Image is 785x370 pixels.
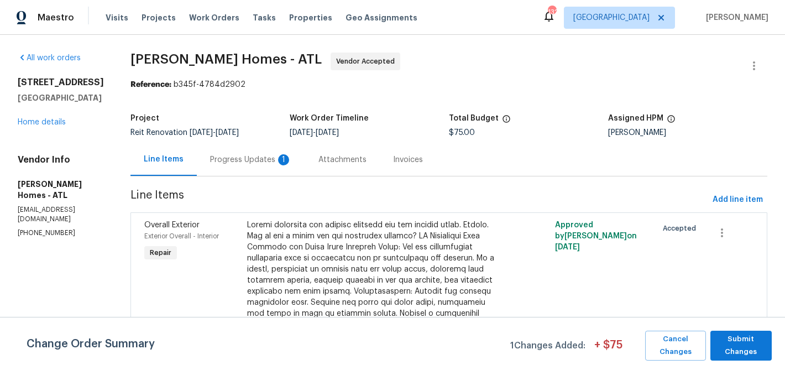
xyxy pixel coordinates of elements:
[555,243,580,251] span: [DATE]
[216,129,239,137] span: [DATE]
[130,129,239,137] span: Reit Renovation
[651,333,700,358] span: Cancel Changes
[253,14,276,22] span: Tasks
[290,114,369,122] h5: Work Order Timeline
[190,129,239,137] span: -
[18,54,81,62] a: All work orders
[18,118,66,126] a: Home details
[18,154,104,165] h4: Vendor Info
[393,154,423,165] div: Invoices
[130,81,171,88] b: Reference:
[667,114,676,129] span: The hpm assigned to this work order.
[144,233,219,239] span: Exterior Overall - Interior
[144,154,184,165] div: Line Items
[190,129,213,137] span: [DATE]
[502,114,511,129] span: The total cost of line items that have been proposed by Opendoor. This sum includes line items th...
[336,56,399,67] span: Vendor Accepted
[106,12,128,23] span: Visits
[145,247,176,258] span: Repair
[18,77,104,88] h2: [STREET_ADDRESS]
[130,79,767,90] div: b345f-4784d2902
[130,53,322,66] span: [PERSON_NAME] Homes - ATL
[449,129,475,137] span: $75.00
[18,179,104,201] h5: [PERSON_NAME] Homes - ATL
[38,12,74,23] span: Maestro
[594,340,622,361] span: + $ 75
[663,223,700,234] span: Accepted
[716,333,766,358] span: Submit Changes
[608,129,767,137] div: [PERSON_NAME]
[18,205,104,224] p: [EMAIL_ADDRESS][DOMAIN_NAME]
[710,331,772,361] button: Submit Changes
[210,154,292,165] div: Progress Updates
[18,92,104,103] h5: [GEOGRAPHIC_DATA]
[27,331,155,361] span: Change Order Summary
[702,12,768,23] span: [PERSON_NAME]
[144,221,200,229] span: Overall Exterior
[142,12,176,23] span: Projects
[608,114,663,122] h5: Assigned HPM
[290,129,339,137] span: -
[510,335,585,361] span: 1 Changes Added:
[449,114,499,122] h5: Total Budget
[645,331,705,361] button: Cancel Changes
[548,7,556,18] div: 132
[573,12,650,23] span: [GEOGRAPHIC_DATA]
[346,12,417,23] span: Geo Assignments
[316,129,339,137] span: [DATE]
[318,154,367,165] div: Attachments
[555,221,637,251] span: Approved by [PERSON_NAME] on
[18,228,104,238] p: [PHONE_NUMBER]
[189,12,239,23] span: Work Orders
[130,114,159,122] h5: Project
[130,190,708,210] span: Line Items
[289,12,332,23] span: Properties
[713,193,763,207] span: Add line item
[278,154,289,165] div: 1
[290,129,313,137] span: [DATE]
[708,190,767,210] button: Add line item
